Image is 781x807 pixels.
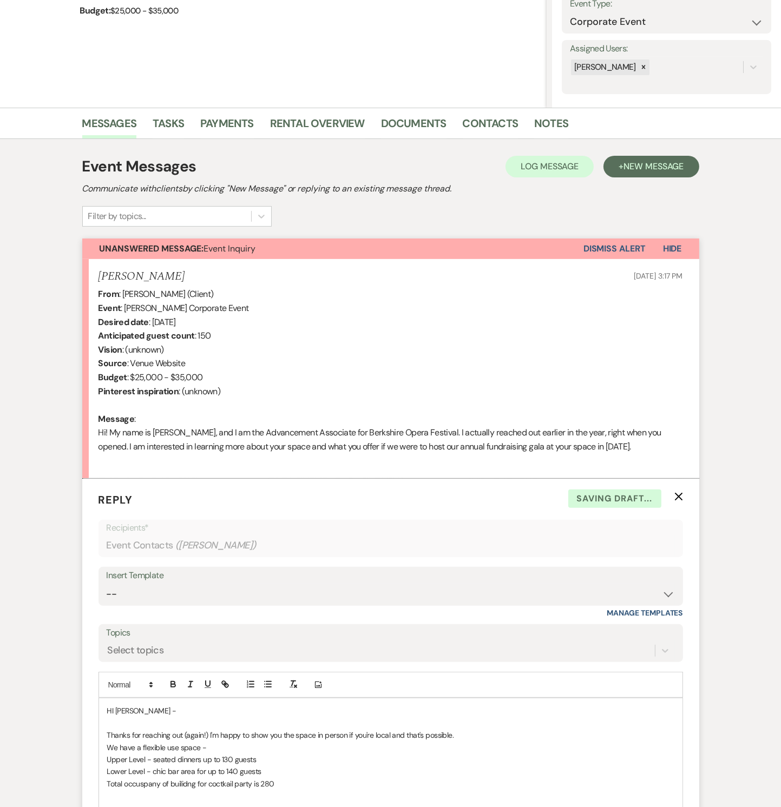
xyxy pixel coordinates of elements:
[99,344,122,355] b: Vision
[463,115,519,138] a: Contacts
[175,538,257,553] span: ( [PERSON_NAME] )
[107,568,675,584] div: Insert Template
[99,372,127,383] b: Budget
[99,330,195,341] b: Anticipated guest count
[107,742,674,753] p: We have a flexible use space -
[603,156,699,177] button: +New Message
[270,115,365,138] a: Rental Overview
[521,161,579,172] span: Log Message
[506,156,594,177] button: Log Message
[107,521,675,535] p: Recipients*
[99,493,133,507] span: Reply
[100,243,204,254] strong: Unanswered Message:
[110,5,178,16] span: $25,000 - $35,000
[107,625,675,641] label: Topics
[99,316,149,328] b: Desired date
[99,358,127,369] b: Source
[99,287,683,467] div: : [PERSON_NAME] (Client) : [PERSON_NAME] Corporate Event : [DATE] : 150 : (unknown) : Venue Websi...
[153,115,184,138] a: Tasks
[100,243,256,254] span: Event Inquiry
[82,155,196,178] h1: Event Messages
[646,239,699,259] button: Hide
[99,386,179,397] b: Pinterest inspiration
[99,413,135,425] b: Message
[381,115,447,138] a: Documents
[99,288,119,300] b: From
[107,729,674,741] p: Thanks for reaching out (again!) I'm happy to show you the space in person if you're local and th...
[107,753,674,765] p: Upper Level - seated dinners up to 130 guests
[583,239,646,259] button: Dismiss Alert
[568,490,661,508] span: Saving draft...
[108,644,164,658] div: Select topics
[607,608,683,618] a: Manage Templates
[534,115,568,138] a: Notes
[99,302,121,314] b: Event
[624,161,684,172] span: New Message
[82,182,699,195] h2: Communicate with clients by clicking "New Message" or replying to an existing message thread.
[200,115,254,138] a: Payments
[80,5,111,16] span: Budget:
[107,778,674,790] p: Total occuspany of builidng for coctkail party is 280
[99,270,185,283] h5: [PERSON_NAME]
[82,115,137,138] a: Messages
[107,535,675,556] div: Event Contacts
[570,41,763,57] label: Assigned Users:
[663,243,682,254] span: Hide
[82,239,583,259] button: Unanswered Message:Event Inquiry
[571,59,638,75] div: [PERSON_NAME]
[634,271,682,281] span: [DATE] 3:17 PM
[88,210,146,223] div: Filter by topics...
[107,705,674,717] p: HI [PERSON_NAME] -
[107,765,674,777] p: Lower Level - chic bar area for up to 140 guests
